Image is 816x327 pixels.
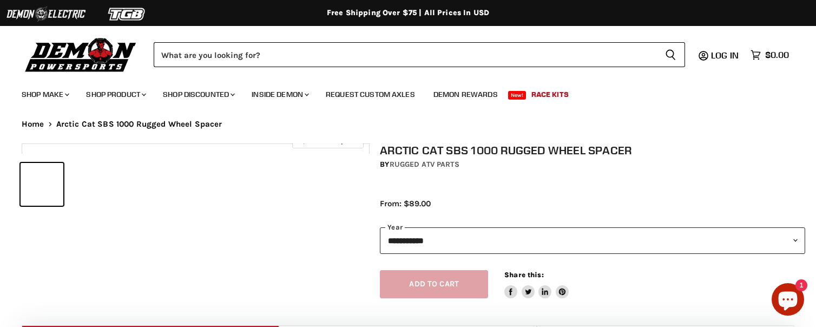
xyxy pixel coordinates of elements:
[14,79,786,106] ul: Main menu
[425,83,506,106] a: Demon Rewards
[56,120,222,129] span: Arctic Cat SBS 1000 Rugged Wheel Spacer
[22,120,44,129] a: Home
[318,83,423,106] a: Request Custom Axles
[22,35,140,74] img: Demon Powersports
[706,50,745,60] a: Log in
[656,42,685,67] button: Search
[154,42,685,67] form: Product
[78,83,153,106] a: Shop Product
[523,83,577,106] a: Race Kits
[244,83,315,106] a: Inside Demon
[5,4,87,24] img: Demon Electric Logo 2
[380,199,431,208] span: From: $89.00
[504,271,543,279] span: Share this:
[745,47,794,63] a: $0.00
[298,136,358,145] span: Click to expand
[711,50,739,61] span: Log in
[21,163,63,206] button: Arctic Cat SBS 1000 Rugged Wheel Spacer thumbnail
[380,159,805,171] div: by
[504,270,569,299] aside: Share this:
[380,227,805,254] select: year
[87,4,168,24] img: TGB Logo 2
[154,42,656,67] input: Search
[508,91,527,100] span: New!
[380,143,805,157] h1: Arctic Cat SBS 1000 Rugged Wheel Spacer
[390,160,459,169] a: Rugged ATV Parts
[768,283,807,318] inbox-online-store-chat: Shopify online store chat
[155,83,241,106] a: Shop Discounted
[14,83,76,106] a: Shop Make
[765,50,789,60] span: $0.00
